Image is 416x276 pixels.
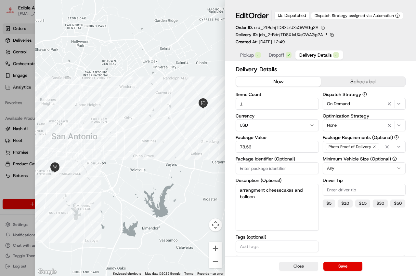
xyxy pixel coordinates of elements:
[236,235,318,239] label: Tags (optional)
[209,255,222,268] button: Zoom out
[22,69,82,74] div: We're available if you need us!
[6,62,18,74] img: 1736555255976-a54dd68f-1ca7-489b-9aae-adbdc363a1c4
[209,218,222,231] button: Map camera controls
[311,12,403,19] button: Dispatch Strategy assigned via Automation
[373,200,388,207] button: $30
[236,10,269,21] h1: Edit
[236,25,318,31] p: Order ID:
[55,95,60,100] div: 💻
[362,92,367,97] button: Dispatch Strategy
[36,268,58,276] a: Open this area in Google Maps (opens a new window)
[323,178,406,183] label: Driver Tip
[6,26,118,36] p: Welcome 👋
[22,62,107,69] div: Start new chat
[236,184,318,231] textarea: arrangment cheesecakes and balloon
[327,101,350,107] span: On Demand
[323,92,406,97] label: Dispatch Strategy
[323,157,406,161] label: Minimum Vehicle Size (Optional)
[323,184,406,196] input: Enter driver tip
[249,10,269,21] span: Order
[236,92,318,97] label: Items Count
[323,135,406,140] label: Package Requirements (Optional)
[4,92,52,103] a: 📗Knowledge Base
[236,77,320,87] button: now
[338,200,353,207] button: $10
[323,200,335,207] button: $5
[61,94,104,101] span: API Documentation
[259,32,328,38] a: job_2tRdnjTDSXJxUXsQWAGg2A
[46,110,79,115] a: Powered byPylon
[236,114,318,118] label: Currency
[236,162,318,174] input: Enter package identifier
[236,178,318,183] label: Description (Optional)
[17,42,117,49] input: Got a question? Start typing here...
[6,95,12,100] div: 📗
[236,39,285,45] p: Created At:
[145,272,180,275] span: Map data ©2025 Google
[236,141,318,153] input: Enter package value
[254,25,318,30] span: ord_2tRdnjTDSXJxUXsQWAGg2A
[269,52,284,58] span: Dropoff
[236,32,335,38] div: Delivery ID:
[323,114,406,118] label: Optimization Strategy
[113,271,141,276] button: Keyboard shortcuts
[323,119,406,131] button: None
[240,52,254,58] span: Pickup
[239,242,316,250] input: Add tags
[6,7,19,20] img: Nash
[236,135,318,140] label: Package Value
[394,135,399,140] button: Package Requirements (Optional)
[355,200,370,207] button: $15
[323,141,406,153] button: Photo Proof of Delivery
[197,272,223,275] a: Report a map error
[323,262,362,271] button: Save
[390,200,405,207] button: $50
[299,52,332,58] span: Delivery Details
[259,32,323,38] span: job_2tRdnjTDSXJxUXsQWAGg2A
[209,242,222,255] button: Zoom in
[259,39,285,45] span: [DATE] 12:49
[236,65,406,74] h2: Delivery Details
[13,94,50,101] span: Knowledge Base
[329,144,371,149] span: Photo Proof of Delivery
[315,13,394,18] span: Dispatch Strategy assigned via Automation
[327,122,337,128] span: None
[110,64,118,72] button: Start new chat
[236,157,318,161] label: Package Identifier (Optional)
[392,157,397,161] button: Minimum Vehicle Size (Optional)
[236,98,318,110] input: Enter items count
[52,92,107,103] a: 💻API Documentation
[323,98,406,110] button: On Demand
[279,262,318,271] button: Close
[65,110,79,115] span: Pylon
[36,268,58,276] img: Google
[184,272,193,275] a: Terms (opens in new tab)
[321,77,405,87] button: scheduled
[274,12,310,20] div: Dispatched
